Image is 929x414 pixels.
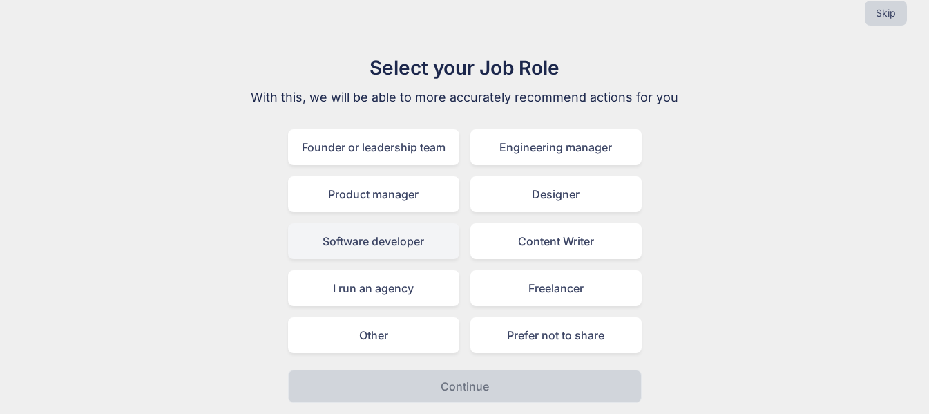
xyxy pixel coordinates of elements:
div: Designer [470,176,642,212]
div: Product manager [288,176,459,212]
h1: Select your Job Role [233,53,697,82]
button: Skip [865,1,907,26]
p: Continue [441,378,489,395]
div: Prefer not to share [470,317,642,353]
div: Software developer [288,223,459,259]
p: With this, we will be able to more accurately recommend actions for you [233,88,697,107]
div: Founder or leadership team [288,129,459,165]
div: Content Writer [470,223,642,259]
div: I run an agency [288,270,459,306]
button: Continue [288,370,642,403]
div: Engineering manager [470,129,642,165]
div: Other [288,317,459,353]
div: Freelancer [470,270,642,306]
